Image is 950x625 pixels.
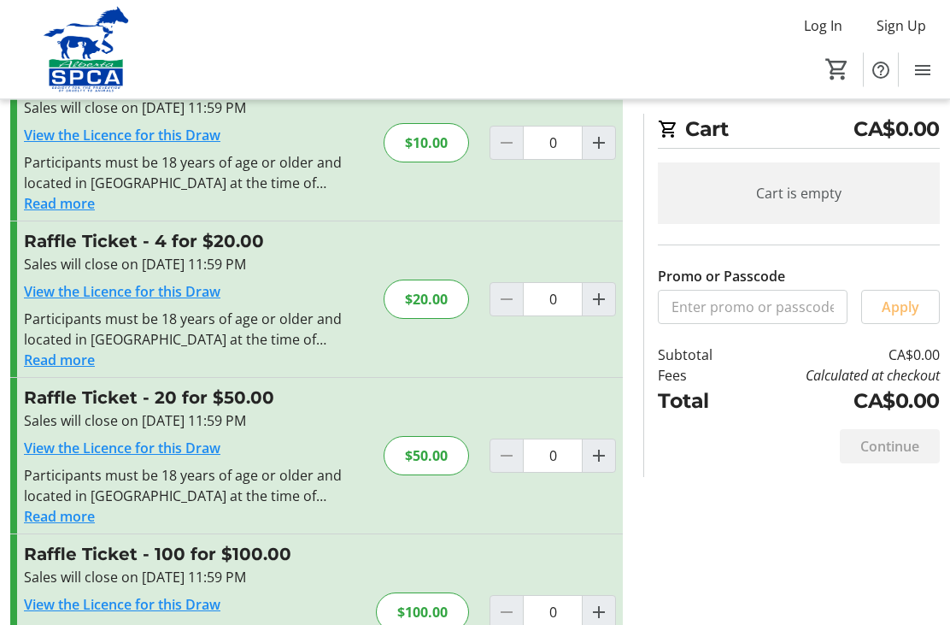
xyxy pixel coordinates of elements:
div: Sales will close on [DATE] 11:59 PM [24,411,363,432]
td: Subtotal [658,345,739,365]
h3: Raffle Ticket - 100 for $100.00 [24,542,355,568]
div: Cart is empty [658,162,940,224]
h3: Raffle Ticket - 4 for $20.00 [24,229,363,255]
input: Raffle Ticket Quantity [523,283,583,317]
td: CA$0.00 [740,386,940,416]
div: Sales will close on [DATE] 11:59 PM [24,98,363,119]
span: CA$0.00 [853,114,940,144]
a: View the Licence for this Draw [24,283,220,302]
button: Read more [24,507,95,528]
button: Sign Up [863,12,940,39]
h3: Raffle Ticket - 20 for $50.00 [24,386,363,411]
div: $10.00 [384,124,469,163]
td: Total [658,386,739,416]
div: $20.00 [384,280,469,320]
img: Alberta SPCA's Logo [10,7,162,92]
input: Raffle Ticket Quantity [523,439,583,474]
button: Help [864,53,898,87]
div: $50.00 [384,437,469,476]
a: View the Licence for this Draw [24,127,220,145]
td: Calculated at checkout [740,365,940,386]
div: Participants must be 18 years of age or older and located in [GEOGRAPHIC_DATA] at the time of pur... [24,466,363,507]
input: Enter promo or passcode [658,290,847,324]
button: Increment by one [583,127,615,160]
button: Read more [24,351,95,371]
div: Participants must be 18 years of age or older and located in [GEOGRAPHIC_DATA] at the time of pur... [24,153,363,194]
a: View the Licence for this Draw [24,439,220,458]
label: Promo or Passcode [658,266,785,286]
h2: Cart [658,114,940,149]
div: Sales will close on [DATE] 11:59 PM [24,568,355,588]
button: Menu [906,53,940,87]
span: Apply [882,297,919,317]
button: Apply [861,290,940,324]
button: Cart [822,54,853,85]
div: Participants must be 18 years of age or older and located in [GEOGRAPHIC_DATA] at the time of pur... [24,310,363,351]
div: Sales will close on [DATE] 11:59 PM [24,255,363,275]
td: CA$0.00 [740,345,940,365]
td: Fees [658,365,739,386]
button: Increment by one [583,284,615,316]
button: Read more [24,194,95,215]
button: Log In [790,12,856,39]
input: Raffle Ticket Quantity [523,127,583,161]
span: Sign Up [877,15,926,36]
a: View the Licence for this Draw [24,596,220,615]
button: Increment by one [583,440,615,473]
span: Log In [804,15,842,36]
